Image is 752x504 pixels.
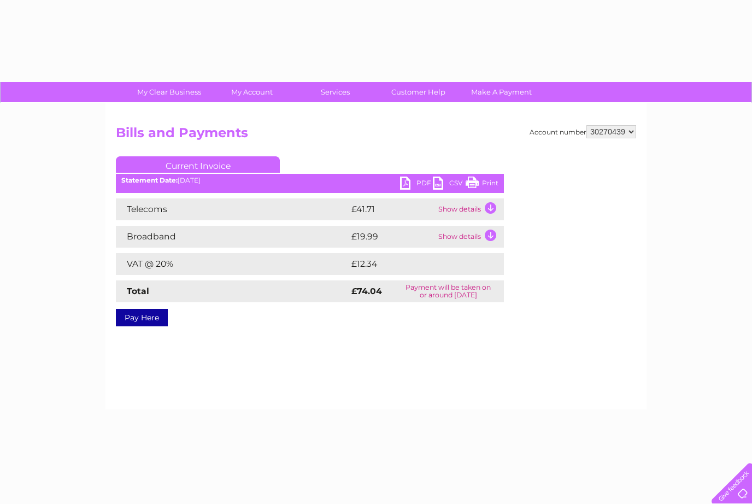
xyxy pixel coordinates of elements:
div: [DATE] [116,177,504,184]
a: Make A Payment [456,82,547,102]
a: Customer Help [373,82,463,102]
a: Print [466,177,498,192]
div: Account number [530,125,636,138]
a: CSV [433,177,466,192]
a: Services [290,82,380,102]
td: Telecoms [116,198,349,220]
strong: Total [127,286,149,296]
a: Current Invoice [116,156,280,173]
a: My Clear Business [124,82,214,102]
td: £41.71 [349,198,436,220]
td: Show details [436,226,504,248]
td: £12.34 [349,253,481,275]
td: Payment will be taken on or around [DATE] [393,280,504,302]
a: My Account [207,82,297,102]
td: Show details [436,198,504,220]
td: VAT @ 20% [116,253,349,275]
strong: £74.04 [351,286,382,296]
a: PDF [400,177,433,192]
a: Pay Here [116,309,168,326]
h2: Bills and Payments [116,125,636,146]
td: £19.99 [349,226,436,248]
td: Broadband [116,226,349,248]
b: Statement Date: [121,176,178,184]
